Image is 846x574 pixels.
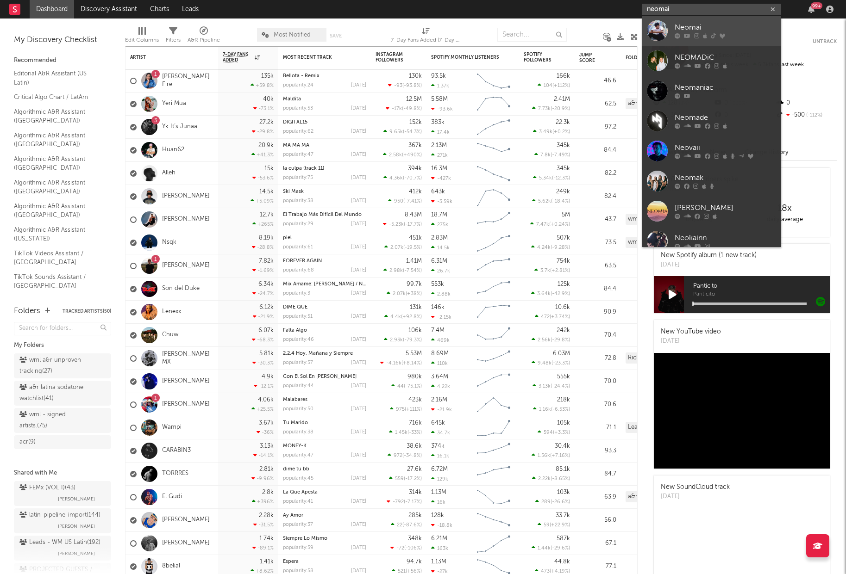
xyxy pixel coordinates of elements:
div: 553k [431,281,444,287]
a: Son del Duke [162,285,200,293]
div: 7.82k [259,258,274,264]
div: 12.5M [406,96,422,102]
a: [PERSON_NAME] [162,262,210,270]
div: [DATE] [661,260,757,270]
div: wml - signed artists. (75) [626,214,698,225]
div: ( ) [388,198,422,204]
div: 22.3k [556,119,570,125]
span: Panticito [693,292,830,297]
a: dime tu bb [283,467,309,472]
svg: Chart title [473,93,514,116]
a: El Trabajo Más Difícil Del Mundo [283,212,362,217]
span: [PERSON_NAME] [58,494,95,505]
span: -12.3 % [553,176,569,181]
div: 507k [557,235,570,241]
div: Spotify Followers [524,52,556,63]
span: 2.58k [389,153,402,158]
a: Chuwi [162,331,180,339]
div: Neovaii [675,142,777,154]
a: Bellota - Remix [283,74,320,79]
div: 271k [431,152,448,158]
button: Tracked Artists(50) [63,309,111,314]
div: NEOMADiC [675,52,777,63]
span: 7.47k [536,222,549,227]
a: El Gudi [162,493,182,501]
a: wml a&r unproven tracking(27) [14,353,111,378]
div: ( ) [533,175,570,181]
div: popularity: 29 [283,222,313,227]
div: 14.5k [259,189,274,195]
span: -7.54 % [404,268,420,273]
div: Filters [166,23,181,50]
div: 394k [408,166,422,172]
div: 130k [409,73,422,79]
svg: Chart title [473,69,514,93]
svg: Chart title [473,139,514,162]
a: Tu Marido [283,420,308,426]
a: Falta Algo [283,328,307,333]
a: La Que Apesta [283,490,318,495]
a: Algorithmic A&R Assistant ([US_STATE]) [14,225,102,244]
a: [PERSON_NAME] [162,516,210,524]
div: 7-Day Fans Added (7-Day Fans Added) [391,35,460,46]
div: ( ) [531,290,570,296]
a: Algorithmic A&R Assistant ([GEOGRAPHIC_DATA]) [14,178,102,197]
span: -9.28 % [552,245,569,250]
div: popularity: 62 [283,129,313,134]
div: [DATE] [351,245,366,250]
div: [DATE] [351,222,366,227]
div: popularity: 61 [283,245,313,250]
a: [PERSON_NAME] [162,377,210,385]
div: ( ) [383,152,422,158]
div: Neomaniac [675,82,777,93]
div: +41.3 % [251,152,274,158]
a: TikTok Sounds Assistant / [GEOGRAPHIC_DATA] [14,272,102,291]
div: 2.83M [431,235,448,241]
div: FOREVER AGAIN [283,259,366,264]
div: Artist [130,55,200,60]
span: Most Notified [274,32,311,38]
svg: Chart title [473,301,514,324]
div: ( ) [383,267,422,273]
div: 84.4 [579,145,616,156]
span: +0.24 % [551,222,569,227]
span: +2.81 % [551,268,569,273]
a: MA MA MÁ [283,143,309,148]
div: Neomade [675,112,777,123]
a: [PERSON_NAME] [162,401,210,408]
span: 2.07k [393,291,406,296]
div: ( ) [534,267,570,273]
a: Algorithmic A&R Assistant ([GEOGRAPHIC_DATA]) [14,201,102,220]
div: ( ) [532,105,570,111]
div: [DATE] [351,198,366,204]
div: 6.31M [431,258,447,264]
div: FEMx (VOL I) ( 43 ) [19,482,75,494]
div: 84.4 [579,284,616,295]
a: Mix Amame: [PERSON_NAME] / No Me Arrepiento De Este Amor / Fuiste - En Vivo [283,282,477,287]
div: ( ) [383,221,422,227]
div: 2.88k [431,291,451,297]
div: Edit Columns [125,23,159,50]
div: ( ) [387,290,422,296]
div: Most Recent Track [283,55,352,60]
span: -70.7 % [404,176,420,181]
a: Malabares [283,397,307,402]
span: -19.5 % [405,245,420,250]
div: 43.7 [579,214,616,225]
div: 125k [558,281,570,287]
div: latin-pipeline-import ( 144 ) [19,510,100,521]
div: Neomai [675,22,777,33]
div: 14.5k [431,245,450,251]
div: acr ( 9 ) [19,437,36,448]
button: Untrack [813,37,837,46]
div: ( ) [534,152,570,158]
div: 18 x [742,203,827,214]
div: 73.5 [579,237,616,248]
div: 93.5k [431,73,446,79]
a: Algorithmic A&R Assistant ([GEOGRAPHIC_DATA]) [14,107,102,126]
a: piel [283,235,292,241]
a: Yeri Mua [162,100,186,108]
div: 26.7k [431,268,450,274]
div: 99.7k [407,281,422,287]
a: 8belial [162,562,180,570]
